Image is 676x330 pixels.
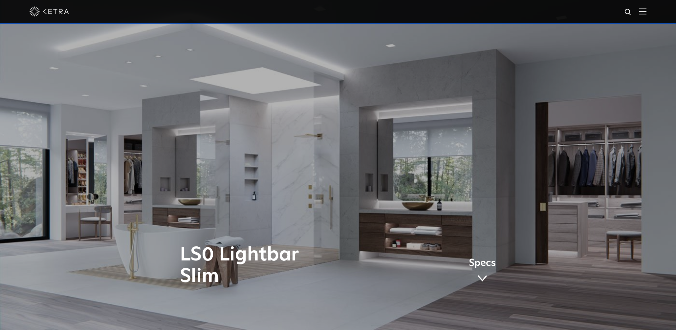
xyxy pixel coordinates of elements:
span: Specs [469,258,496,268]
img: ketra-logo-2019-white [30,7,69,16]
h1: LS0 Lightbar Slim [180,244,365,287]
img: Hamburger%20Nav.svg [639,8,646,14]
a: Specs [469,258,496,284]
img: search icon [624,8,632,16]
